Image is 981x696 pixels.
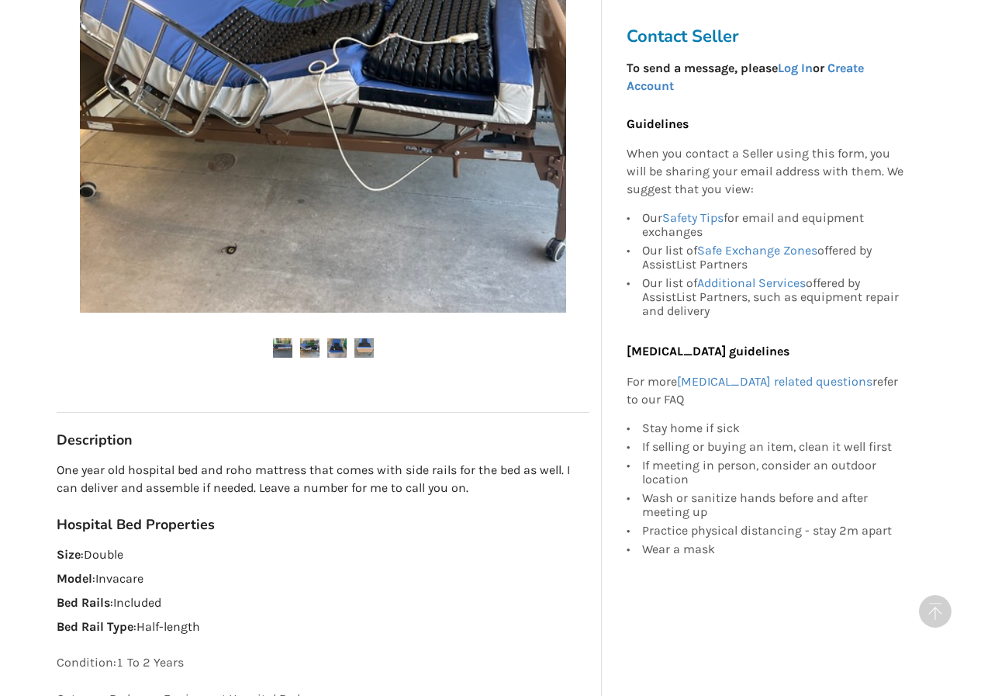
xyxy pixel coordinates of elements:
p: When you contact a Seller using this form, you will be sharing your email address with them. We s... [627,146,904,199]
p: : Half-length [57,618,589,636]
img: hospital bed with roho mattress -hospital bed-bedroom equipment-maple ridge-assistlist-listing [354,338,374,358]
strong: Bed Rails [57,595,110,610]
strong: Size [57,547,81,562]
a: Safe Exchange Zones [697,243,817,258]
strong: Bed Rail Type [57,619,133,634]
div: Practice physical distancing - stay 2m apart [642,521,904,540]
p: : Double [57,546,589,564]
h3: Contact Seller [627,26,912,47]
div: If meeting in person, consider an outdoor location [642,456,904,489]
div: Our list of offered by AssistList Partners [642,241,904,274]
img: hospital bed with roho mattress -hospital bed-bedroom equipment-maple ridge-assistlist-listing [327,338,347,358]
div: If selling or buying an item, clean it well first [642,438,904,456]
a: [MEDICAL_DATA] related questions [677,374,872,389]
b: Guidelines [627,116,689,131]
strong: Model [57,571,92,586]
h3: Hospital Bed Properties [57,516,589,534]
strong: To send a message, please or [627,61,864,93]
b: [MEDICAL_DATA] guidelines [627,344,789,358]
div: Wash or sanitize hands before and after meeting up [642,489,904,521]
h3: Description [57,431,589,449]
div: Wear a mask [642,540,904,556]
p: For more refer to our FAQ [627,373,904,409]
div: Our for email and equipment exchanges [642,211,904,241]
a: Safety Tips [662,210,724,225]
p: : Invacare [57,570,589,588]
a: Log In [778,61,813,75]
p: : Included [57,594,589,612]
div: Our list of offered by AssistList Partners, such as equipment repair and delivery [642,274,904,318]
div: Stay home if sick [642,421,904,438]
p: Condition: 1 To 2 Years [57,654,589,672]
img: hospital bed with roho mattress -hospital bed-bedroom equipment-maple ridge-assistlist-listing [300,338,320,358]
img: hospital bed with roho mattress -hospital bed-bedroom equipment-maple ridge-assistlist-listing [273,338,292,358]
a: Additional Services [697,275,806,290]
p: One year old hospital bed and roho mattress that comes with side rails for the bed as well. I can... [57,462,589,497]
